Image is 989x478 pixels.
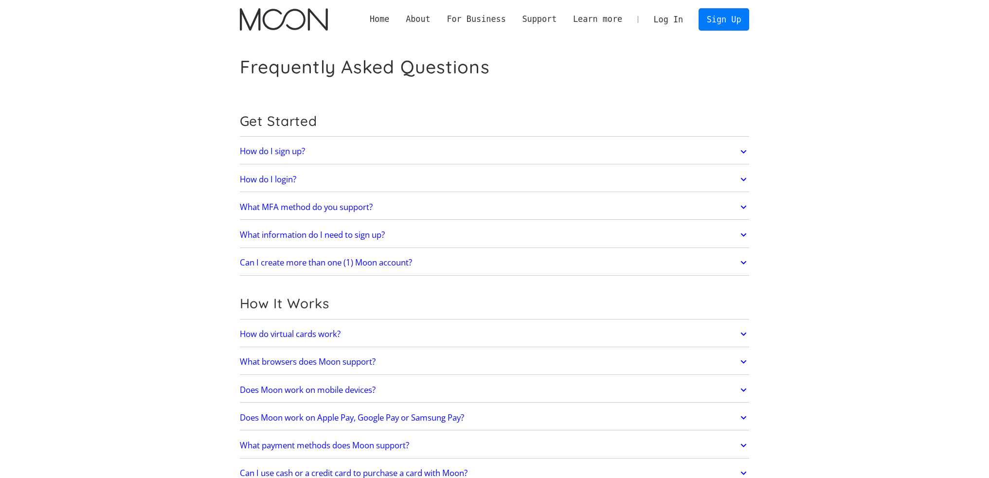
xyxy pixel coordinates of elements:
a: What payment methods does Moon support? [240,435,750,456]
a: Home [361,13,397,25]
a: Log In [646,9,691,30]
a: How do virtual cards work? [240,324,750,344]
a: What browsers does Moon support? [240,352,750,372]
h2: Does Moon work on Apple Pay, Google Pay or Samsung Pay? [240,413,464,423]
div: Learn more [565,13,630,25]
a: Sign Up [699,8,749,30]
div: Support [514,13,565,25]
a: What MFA method do you support? [240,197,750,217]
div: Learn more [573,13,622,25]
h2: What payment methods does Moon support? [240,441,409,450]
h2: How do I sign up? [240,146,305,156]
a: How do I sign up? [240,142,750,162]
h2: What information do I need to sign up? [240,230,385,240]
h2: How do virtual cards work? [240,329,341,339]
div: About [397,13,438,25]
h2: Get Started [240,113,750,129]
a: home [240,8,328,31]
a: What information do I need to sign up? [240,225,750,245]
div: Support [522,13,557,25]
a: How do I login? [240,169,750,190]
h1: Frequently Asked Questions [240,56,490,78]
div: For Business [439,13,514,25]
h2: How do I login? [240,175,296,184]
h2: Can I create more than one (1) Moon account? [240,258,412,267]
h2: What browsers does Moon support? [240,357,376,367]
h2: Does Moon work on mobile devices? [240,385,376,395]
h2: Can I use cash or a credit card to purchase a card with Moon? [240,468,468,478]
a: Can I create more than one (1) Moon account? [240,252,750,273]
a: Does Moon work on mobile devices? [240,380,750,400]
h2: How It Works [240,295,750,312]
a: Does Moon work on Apple Pay, Google Pay or Samsung Pay? [240,407,750,428]
div: About [406,13,431,25]
div: For Business [447,13,505,25]
h2: What MFA method do you support? [240,202,373,212]
img: Moon Logo [240,8,328,31]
